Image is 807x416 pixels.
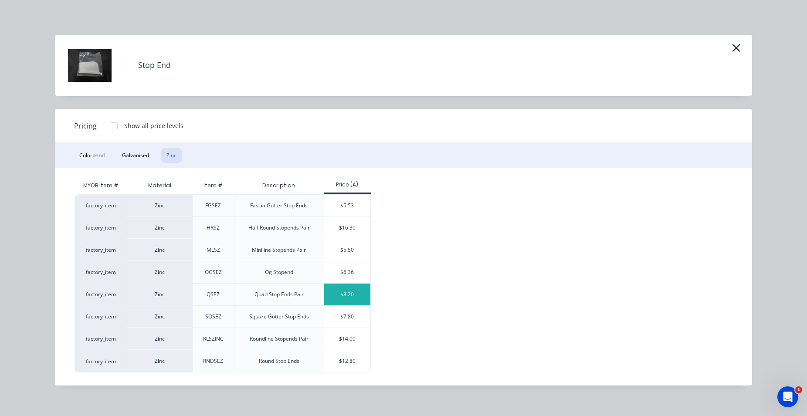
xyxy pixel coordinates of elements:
[259,357,299,365] div: Round Stop Ends
[250,335,309,343] div: Roundline Stopends Pair
[252,246,306,254] div: Miniline Stopends Pair
[777,386,798,407] iframe: Intercom live chat
[127,216,192,239] div: Zinc
[127,177,192,194] div: Material
[203,335,224,343] div: RLSZINC
[324,306,371,328] div: $7.80
[75,194,127,216] div: factory_item
[324,217,371,239] div: $16.30
[197,175,230,196] div: Item #
[205,313,221,321] div: SQSEZ
[207,246,220,254] div: MLSZ
[254,291,304,298] div: Quad Stop Ends Pair
[127,239,192,261] div: Zinc
[117,148,154,163] button: Galvanised
[74,148,110,163] button: Colorbond
[75,328,127,350] div: factory_item
[124,121,183,130] div: Show all price levels
[127,305,192,328] div: Zinc
[324,239,371,261] div: $5.50
[324,328,371,350] div: $14.00
[75,177,127,194] div: MYOB Item #
[324,261,371,283] div: $6.36
[75,261,127,283] div: factory_item
[249,313,309,321] div: Square Gutter Stop Ends
[255,175,302,196] div: Description
[127,283,192,305] div: Zinc
[248,224,310,232] div: Half Round Stopends Pair
[324,284,371,305] div: $8.20
[161,148,182,163] button: Zinc
[207,291,220,298] div: QSEZ
[250,202,308,210] div: Fascia Gutter Stop Ends
[127,350,192,372] div: Zinc
[75,350,127,372] div: factory_item
[68,44,112,87] img: Stop End
[125,57,184,74] h4: Stop End
[795,386,802,393] span: 1
[205,268,222,276] div: OGSEZ
[324,195,371,216] div: $5.53
[324,350,371,372] div: $12.80
[265,268,293,276] div: Og Stopend
[127,328,192,350] div: Zinc
[324,181,371,189] div: Price (A)
[75,216,127,239] div: factory_item
[127,261,192,283] div: Zinc
[205,202,221,210] div: FGSEZ
[127,194,192,216] div: Zinc
[75,305,127,328] div: factory_item
[207,224,220,232] div: HRSZ
[74,121,97,131] span: Pricing
[75,239,127,261] div: factory_item
[75,283,127,305] div: factory_item
[203,357,223,365] div: RNDSEZ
